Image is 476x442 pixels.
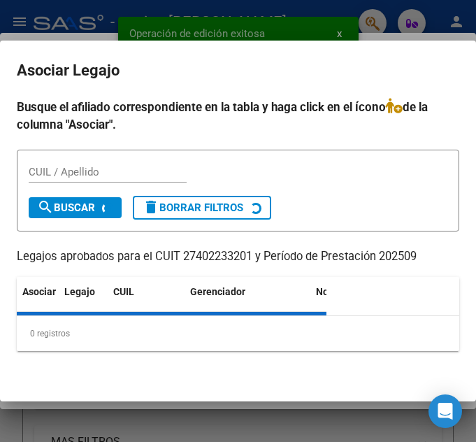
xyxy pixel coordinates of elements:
[428,394,462,428] div: Open Intercom Messenger
[185,277,310,323] datatable-header-cell: Gerenciador
[64,286,95,297] span: Legajo
[29,197,122,218] button: Buscar
[143,199,159,215] mat-icon: delete
[143,201,243,214] span: Borrar Filtros
[37,201,95,214] span: Buscar
[17,98,459,134] h4: Busque el afiliado correspondiente en la tabla y haga click en el ícono de la columna "Asociar".
[22,286,56,297] span: Asociar
[190,286,245,297] span: Gerenciador
[59,277,108,323] datatable-header-cell: Legajo
[113,286,134,297] span: CUIL
[17,277,59,323] datatable-header-cell: Asociar
[108,277,185,323] datatable-header-cell: CUIL
[310,277,415,323] datatable-header-cell: Nombre Afiliado
[17,248,459,266] p: Legajos aprobados para el CUIT 27402233201 y Período de Prestación 202509
[133,196,271,220] button: Borrar Filtros
[316,286,389,297] span: Nombre Afiliado
[37,199,54,215] mat-icon: search
[17,316,459,351] div: 0 registros
[17,57,459,84] h2: Asociar Legajo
